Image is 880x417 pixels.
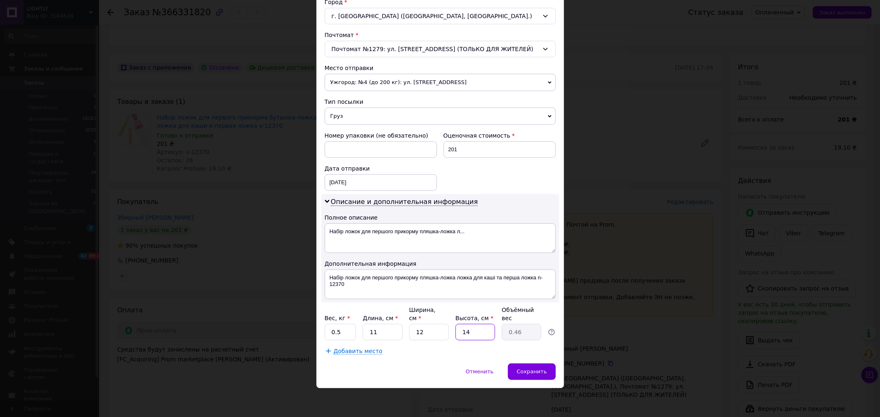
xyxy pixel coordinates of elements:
[444,131,556,140] div: Оценочная стоимость
[325,223,556,253] textarea: Набір ложок для першого прикорму пляшка-ложка л...
[325,315,350,321] label: Вес, кг
[502,306,541,322] div: Объёмный вес
[325,108,556,125] span: Груз
[363,315,398,321] label: Длина, см
[325,74,556,91] span: Ужгород: №4 (до 200 кг): ул. [STREET_ADDRESS]
[325,98,363,105] span: Тип посылки
[325,8,556,24] div: г. [GEOGRAPHIC_DATA] ([GEOGRAPHIC_DATA], [GEOGRAPHIC_DATA].)
[325,65,374,71] span: Место отправки
[517,368,547,375] span: Сохранить
[455,315,493,321] label: Высота, см
[325,164,437,173] div: Дата отправки
[325,31,556,39] div: Почтомат
[325,260,556,268] div: Дополнительная информация
[325,269,556,299] textarea: Набір ложок для першого прикорму пляшка-ложка ложка для каші та перша ложка n-12370
[466,368,494,375] span: Отменить
[334,348,383,355] span: Добавить место
[325,131,437,140] div: Номер упаковки (не обязательно)
[409,307,436,321] label: Ширина, см
[331,198,478,206] span: Описание и дополнительная информация
[325,213,556,222] div: Полное описание
[325,41,556,57] div: Почтомат №1279: ул. [STREET_ADDRESS] (ТОЛЬКО ДЛЯ ЖИТЕЛЕЙ)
